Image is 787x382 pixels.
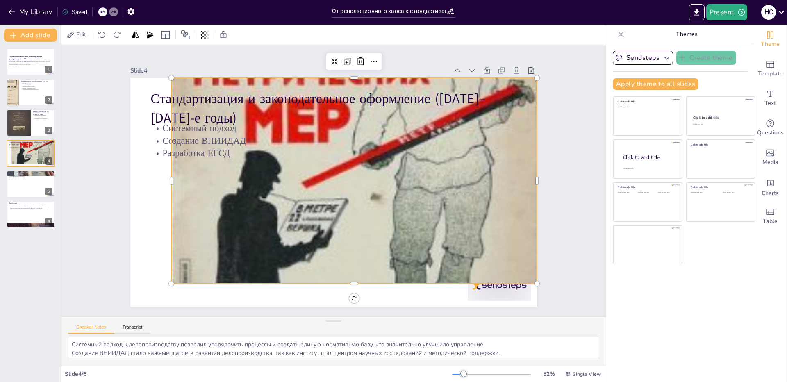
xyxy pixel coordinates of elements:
div: Click to add text [658,192,676,194]
p: Общие особенности делопроизводства XX века [9,172,52,174]
div: Click to add title [618,186,676,189]
div: 4 [45,157,52,165]
p: Системный подход [9,145,52,147]
div: Add a table [754,202,787,231]
p: Стихийное восстановление [33,118,52,119]
div: Add text boxes [754,84,787,113]
div: Click to add text [693,123,747,125]
p: Заключение [9,202,52,205]
p: Системный подход [157,103,522,154]
span: Text [764,99,776,108]
div: 3 [45,127,52,134]
button: Export to PowerPoint [689,4,705,20]
button: My Library [6,5,56,18]
div: Get real-time input from your audience [754,113,787,143]
p: Распорядительные документы [9,175,52,177]
div: 4 [7,140,55,167]
p: Научная организация труда [21,87,52,89]
button: Apply theme to all slides [613,78,698,90]
div: Click to add text [638,192,656,194]
p: Разрыв с традицией [21,84,52,86]
div: 3 [7,109,55,136]
p: Отсутствие нормативной базы [33,116,52,118]
span: Questions [757,128,784,137]
div: Click to add title [623,154,676,161]
button: Sendsteps [613,51,673,65]
p: Стандартизация и законодательное оформление ([DATE]–[DATE]-е годы) [9,141,52,146]
p: Делопроизводство XX века в [GEOGRAPHIC_DATA] прошло путь от хаоса к стандартизации, что заложило ... [9,205,52,209]
p: Разработка ЕГСД [154,128,519,179]
span: Theme [761,40,780,49]
span: Edit [75,31,88,39]
button: Add slide [4,29,57,42]
div: 5 [45,188,52,195]
p: Разработка ЕГСД [9,148,52,150]
textarea: Системный подход к делопроизводству позволил упорядочить процессы и создать единую нормативную ба... [68,337,599,359]
div: Click to add text [618,106,676,108]
div: Click to add text [618,192,636,194]
p: Режим секретности [9,179,52,180]
p: Минимальное внимание [33,114,52,116]
span: Single View [573,371,601,377]
div: Add images, graphics, shapes or video [754,143,787,172]
div: Click to add title [691,143,749,146]
div: Saved [62,8,87,16]
button: Speaker Notes [68,325,114,334]
button: H C [761,4,776,20]
div: 52 % [539,370,559,378]
div: Click to add text [691,192,716,194]
p: Вертикальный документопоток [9,177,52,179]
div: Change the overall theme [754,25,787,54]
div: 6 [45,218,52,225]
div: Click to add text [723,192,748,194]
p: Создание ВНИИДАД [9,147,52,148]
p: Стандартизация и законодательное оформление ([DATE]–[DATE]-е годы) [157,70,525,147]
div: 5 [7,171,55,198]
button: Present [706,4,747,20]
div: 2 [7,79,55,106]
div: H C [761,5,776,20]
p: В данной презентации рассматриваются ключевые этапы развития делопроизводства в [GEOGRAPHIC_DATA]... [9,59,52,66]
span: Charts [762,189,779,198]
button: Transcript [114,325,151,334]
p: Стандартизация форм документов [21,89,52,90]
div: Click to add title [693,115,748,120]
p: Формирование новой системы ([DATE]–[DATE]-е годы) [21,80,52,85]
div: Click to add title [691,186,749,189]
span: Media [762,158,778,167]
p: Введение единой системы [21,86,52,87]
span: Table [763,217,778,226]
div: Slide 4 [143,46,460,87]
div: 1 [7,48,55,75]
span: Template [758,69,783,78]
p: Themes [628,25,746,44]
p: Период застоя ([DATE]–[DATE]-е годы) [33,111,52,115]
div: Add charts and graphs [754,172,787,202]
div: Layout [159,28,172,41]
input: Insert title [332,5,446,17]
p: Generated with [URL] [9,65,52,67]
div: 2 [45,96,52,104]
strong: От революционного хаоса к стандартизации: делопроизводство в XX веке [9,55,42,60]
div: Click to add title [618,100,676,103]
div: Add ready made slides [754,54,787,84]
p: Создание ВНИИДАД [155,116,521,166]
div: 6 [7,201,55,228]
div: Click to add body [623,167,675,169]
button: Create theme [676,51,736,65]
div: Slide 4 / 6 [65,370,452,378]
span: Position [181,30,191,40]
div: 1 [45,66,52,73]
